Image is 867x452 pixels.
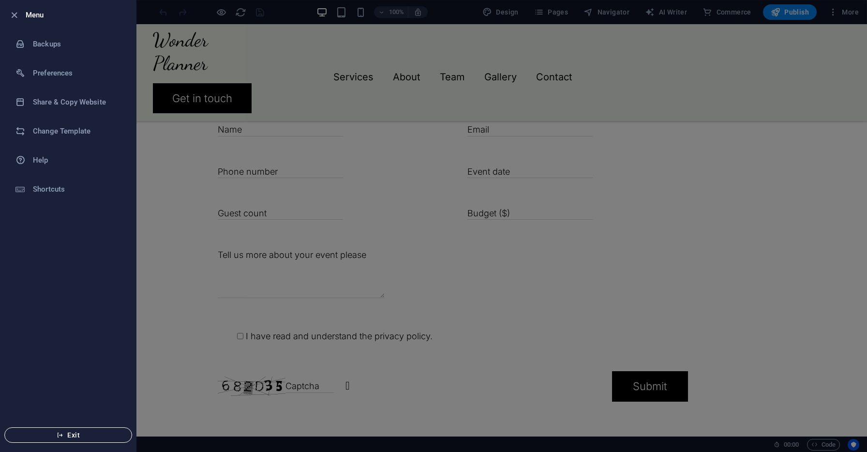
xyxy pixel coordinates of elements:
h6: Backups [33,38,122,50]
h6: Preferences [33,67,122,79]
span: Exit [13,431,124,439]
a: Help [0,146,136,175]
h6: Change Template [33,125,122,137]
h6: Share & Copy Website [33,96,122,108]
h6: Menu [26,9,128,21]
h6: Shortcuts [33,183,122,195]
button: Exit [4,427,132,443]
h6: Help [33,154,122,166]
